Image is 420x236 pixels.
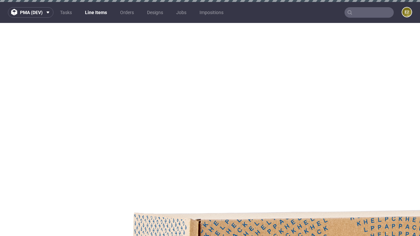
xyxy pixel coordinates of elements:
a: Line Items [81,7,111,18]
span: pma (dev) [20,10,43,15]
a: Orders [116,7,138,18]
a: Tasks [56,7,76,18]
a: Designs [143,7,167,18]
a: Jobs [172,7,190,18]
a: Impositions [196,7,227,18]
figcaption: e2 [402,8,411,17]
button: pma (dev) [8,7,53,18]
